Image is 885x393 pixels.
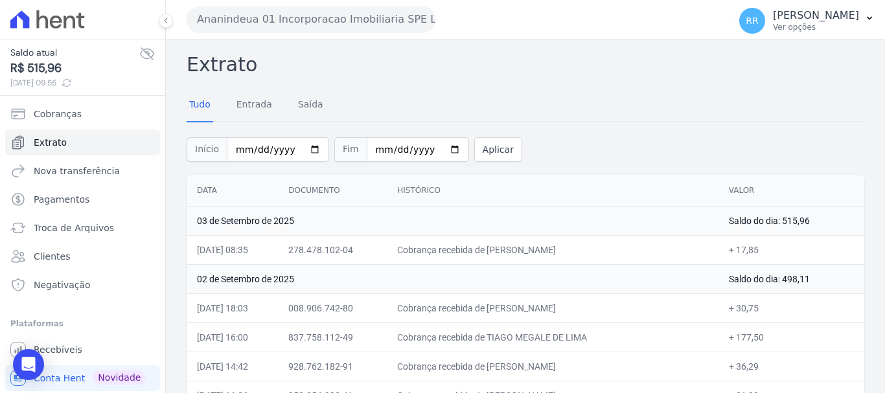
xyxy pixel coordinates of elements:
span: Novidade [93,370,146,385]
td: Cobrança recebida de [PERSON_NAME] [387,352,718,381]
span: Nova transferência [34,164,120,177]
td: [DATE] 18:03 [187,293,278,322]
p: Ver opções [773,22,859,32]
div: Open Intercom Messenger [13,349,44,380]
a: Conta Hent Novidade [5,365,160,391]
td: Saldo do dia: 498,11 [718,264,864,293]
a: Negativação [5,272,160,298]
td: Saldo do dia: 515,96 [718,206,864,235]
a: Recebíveis [5,337,160,363]
td: 03 de Setembro de 2025 [187,206,718,235]
td: 008.906.742-80 [278,293,387,322]
td: Cobrança recebida de TIAGO MEGALE DE LIMA [387,322,718,352]
td: Cobrança recebida de [PERSON_NAME] [387,293,718,322]
span: Clientes [34,250,70,263]
th: Documento [278,175,387,207]
td: 02 de Setembro de 2025 [187,264,718,293]
span: Saldo atual [10,46,139,60]
button: Ananindeua 01 Incorporacao Imobiliaria SPE LTDA [187,6,435,32]
th: Data [187,175,278,207]
td: 928.762.182-91 [278,352,387,381]
span: [DATE] 09:55 [10,77,139,89]
span: RR [746,16,758,25]
a: Pagamentos [5,186,160,212]
th: Valor [718,175,864,207]
span: Fim [334,137,367,162]
td: Cobrança recebida de [PERSON_NAME] [387,235,718,264]
span: Recebíveis [34,343,82,356]
td: [DATE] 08:35 [187,235,278,264]
td: + 30,75 [718,293,864,322]
span: R$ 515,96 [10,60,139,77]
button: Aplicar [474,137,522,162]
a: Saída [295,89,326,122]
span: Início [187,137,227,162]
a: Tudo [187,89,213,122]
span: Negativação [34,278,91,291]
td: 837.758.112-49 [278,322,387,352]
td: 278.478.102-04 [278,235,387,264]
h2: Extrato [187,50,864,79]
a: Entrada [234,89,275,122]
a: Extrato [5,129,160,155]
a: Cobranças [5,101,160,127]
td: [DATE] 16:00 [187,322,278,352]
a: Nova transferência [5,158,160,184]
th: Histórico [387,175,718,207]
td: + 177,50 [718,322,864,352]
td: + 17,85 [718,235,864,264]
span: Conta Hent [34,372,85,385]
td: [DATE] 14:42 [187,352,278,381]
span: Cobranças [34,107,82,120]
span: Troca de Arquivos [34,221,114,234]
td: + 36,29 [718,352,864,381]
div: Plataformas [10,316,155,331]
button: RR [PERSON_NAME] Ver opções [729,3,885,39]
p: [PERSON_NAME] [773,9,859,22]
span: Extrato [34,136,67,149]
a: Troca de Arquivos [5,215,160,241]
a: Clientes [5,243,160,269]
span: Pagamentos [34,193,89,206]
